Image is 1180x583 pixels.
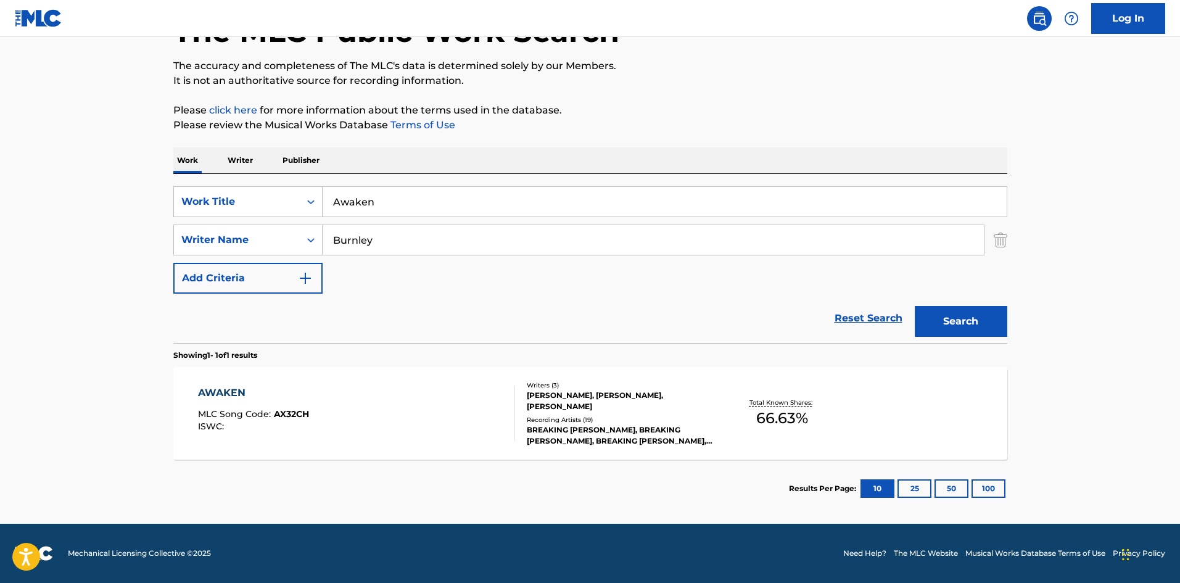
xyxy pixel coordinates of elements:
a: Log In [1091,3,1165,34]
div: Recording Artists ( 19 ) [527,415,713,424]
span: MLC Song Code : [198,408,274,420]
img: Delete Criterion [994,225,1007,255]
img: 9d2ae6d4665cec9f34b9.svg [298,271,313,286]
div: Drag [1122,536,1129,573]
div: Work Title [181,194,292,209]
div: [PERSON_NAME], [PERSON_NAME], [PERSON_NAME] [527,390,713,412]
p: The accuracy and completeness of The MLC's data is determined solely by our Members. [173,59,1007,73]
button: Add Criteria [173,263,323,294]
div: Help [1059,6,1084,31]
p: Writer [224,147,257,173]
img: logo [15,546,53,561]
form: Search Form [173,186,1007,343]
a: AWAKENMLC Song Code:AX32CHISWC:Writers (3)[PERSON_NAME], [PERSON_NAME], [PERSON_NAME]Recording Ar... [173,367,1007,460]
iframe: Chat Widget [1118,524,1180,583]
button: 50 [935,479,968,498]
p: Publisher [279,147,323,173]
a: Need Help? [843,548,886,559]
a: Terms of Use [388,119,455,131]
p: Work [173,147,202,173]
span: 66.63 % [756,407,808,429]
a: click here [209,104,257,116]
button: 10 [860,479,894,498]
span: Mechanical Licensing Collective © 2025 [68,548,211,559]
div: BREAKING [PERSON_NAME], BREAKING [PERSON_NAME], BREAKING [PERSON_NAME], BREAKING [PERSON_NAME], B... [527,424,713,447]
span: ISWC : [198,421,227,432]
button: 100 [972,479,1005,498]
a: Musical Works Database Terms of Use [965,548,1105,559]
p: Please review the Musical Works Database [173,118,1007,133]
p: Total Known Shares: [749,398,815,407]
div: Writers ( 3 ) [527,381,713,390]
p: Please for more information about the terms used in the database. [173,103,1007,118]
img: help [1064,11,1079,26]
a: Privacy Policy [1113,548,1165,559]
span: AX32CH [274,408,309,420]
div: AWAKEN [198,386,309,400]
img: MLC Logo [15,9,62,27]
div: Writer Name [181,233,292,247]
p: It is not an authoritative source for recording information. [173,73,1007,88]
a: Public Search [1027,6,1052,31]
p: Results Per Page: [789,483,859,494]
button: Search [915,306,1007,337]
p: Showing 1 - 1 of 1 results [173,350,257,361]
a: Reset Search [828,305,909,332]
img: search [1032,11,1047,26]
a: The MLC Website [894,548,958,559]
button: 25 [897,479,931,498]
